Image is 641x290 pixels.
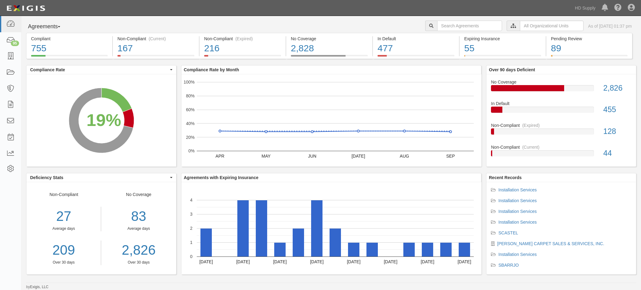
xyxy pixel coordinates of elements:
a: Installation Services [498,198,537,203]
svg: A chart. [26,74,176,167]
div: 477 [378,42,454,55]
text: MAY [262,154,271,159]
div: 89 [551,42,627,55]
a: HD Supply [572,2,599,14]
text: [DATE] [310,259,323,264]
div: No Coverage [101,191,176,265]
div: Non-Compliant (Current) [117,36,194,42]
a: Installation Services [498,252,537,257]
text: APR [216,154,224,159]
text: 0 [190,254,192,259]
span: Compliance Rate [30,67,168,73]
div: In Default [378,36,454,42]
div: (Current) [148,36,166,42]
div: (Expired) [522,122,540,128]
text: 20% [186,135,195,139]
div: No Coverage [291,36,368,42]
a: [PERSON_NAME] CARPET SALES & SERVICES, INC. [497,241,604,246]
a: SCASTEL [498,230,518,235]
div: In Default [486,100,636,107]
a: Non-Compliant(Expired)216 [200,55,286,60]
div: 27 [26,207,101,226]
div: 44 [599,148,636,159]
div: (Expired) [235,36,253,42]
a: Exigis, LLC [30,285,49,289]
text: [DATE] [236,259,250,264]
text: [DATE] [384,259,397,264]
div: 83 [106,207,171,226]
text: JUN [308,154,316,159]
a: In Default477 [373,55,459,60]
div: Pending Review [551,36,627,42]
div: 2,828 [291,42,368,55]
text: 3 [190,212,192,217]
div: 95 [11,41,19,46]
a: Installation Services [498,187,537,192]
a: 209 [26,241,101,260]
div: Compliant [31,36,108,42]
div: Non-Compliant [26,191,101,265]
span: Deficiency Stats [30,174,168,181]
a: No Coverage2,826 [491,79,631,101]
text: 0% [188,148,195,153]
div: 19% [86,108,121,132]
text: 1 [190,240,192,245]
div: 755 [31,42,108,55]
a: Installation Services [498,220,537,225]
i: Help Center - Complianz [614,4,622,12]
a: Pending Review89 [546,55,632,60]
div: No Coverage [486,79,636,85]
div: 2,826 [599,83,636,94]
a: Non-Compliant(Current)167 [113,55,199,60]
text: 40% [186,121,195,126]
a: Non-Compliant(Expired)128 [491,122,631,144]
a: In Default455 [491,100,631,122]
text: [DATE] [347,259,360,264]
div: Non-Compliant (Expired) [204,36,281,42]
text: 4 [190,198,192,202]
input: All Organizational Units [520,21,584,31]
div: Over 30 days [26,260,101,265]
div: Non-Compliant [486,122,636,128]
text: AUG [400,154,409,159]
text: [DATE] [199,259,213,264]
div: 216 [204,42,281,55]
div: 167 [117,42,194,55]
svg: A chart. [181,182,481,274]
a: No Coverage2,828 [286,55,372,60]
a: 2,826 [106,241,171,260]
a: Compliant755 [26,55,112,60]
b: Recent Records [489,175,522,180]
div: Over 30 days [106,260,171,265]
button: Deficiency Stats [26,173,176,182]
text: SEP [446,154,455,159]
text: 2 [190,226,192,231]
text: [DATE] [351,154,365,159]
text: 80% [186,93,195,98]
text: [DATE] [421,259,434,264]
div: 128 [599,126,636,137]
div: As of [DATE] 01:37 pm [588,23,632,29]
div: Average days [26,226,101,231]
svg: A chart. [181,74,481,167]
b: Agreements with Expiring Insurance [184,175,259,180]
div: Expiring Insurance [464,36,541,42]
div: Non-Compliant [486,144,636,150]
div: 455 [599,104,636,115]
a: SBARRJO [498,263,519,268]
a: Expiring Insurance55 [460,55,546,60]
b: Over 90 days Deficient [489,67,535,72]
text: [DATE] [273,259,287,264]
div: 55 [464,42,541,55]
div: Average days [106,226,171,231]
img: logo-5460c22ac91f19d4615b14bd174203de0afe785f0fc80cf4dbbc73dc1793850b.png [5,3,47,14]
small: by [26,284,49,290]
input: Search Agreements [437,21,502,31]
b: Compliance Rate by Month [184,67,239,72]
button: Agreements [26,21,72,33]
